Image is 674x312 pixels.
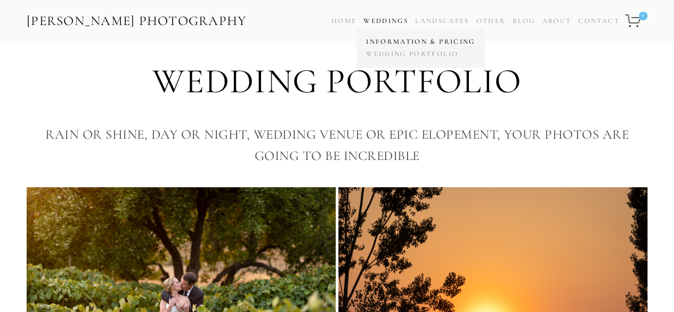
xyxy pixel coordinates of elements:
[363,48,477,60] a: Wedding Portfolio
[27,124,647,166] h3: Rain or Shine, Day or Night, Wedding Venue or Epic Elopement, your photos are going to be incredible
[27,62,647,101] h1: Wedding Portfolio
[331,13,356,29] a: Home
[639,12,647,20] span: 0
[26,9,248,33] a: [PERSON_NAME] Photography
[476,17,506,25] a: Other
[363,17,408,25] a: Weddings
[578,13,619,29] a: Contact
[513,13,535,29] a: Blog
[623,8,648,34] a: 0 items in cart
[542,13,571,29] a: About
[415,17,469,25] a: Landscapes
[363,36,477,48] a: Information & Pricing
